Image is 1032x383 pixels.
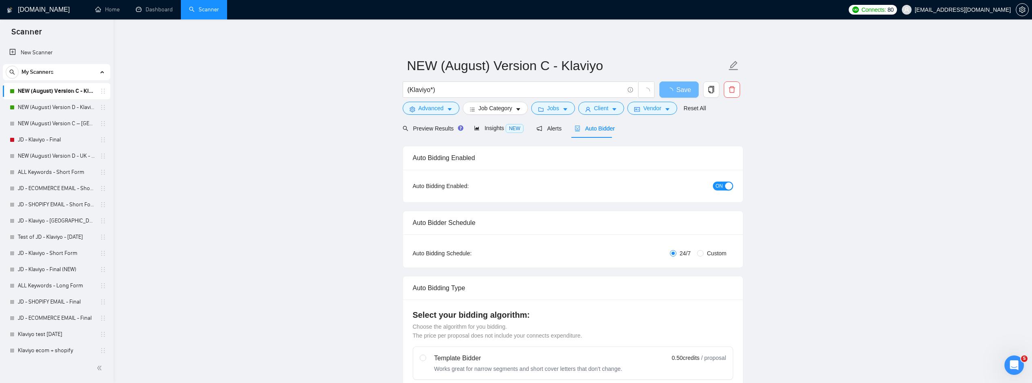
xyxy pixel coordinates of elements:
[628,87,633,92] span: info-circle
[728,60,739,71] span: edit
[100,169,106,175] span: holder
[100,185,106,192] span: holder
[18,148,95,164] a: NEW (August) Version D - UK - Klaviyo
[100,234,106,240] span: holder
[447,106,453,112] span: caret-down
[536,125,562,132] span: Alerts
[457,124,464,132] div: Tooltip anchor
[407,56,727,76] input: Scanner name...
[665,106,670,112] span: caret-down
[1016,6,1029,13] a: setting
[676,249,694,258] span: 24/7
[403,102,459,115] button: settingAdvancedcaret-down
[6,69,18,75] span: search
[1004,355,1024,375] iframe: Intercom live chat
[1021,355,1028,362] span: 5
[18,229,95,245] a: Test of JD - Klaviyo - [DATE]
[659,81,699,98] button: Save
[703,81,719,98] button: copy
[463,102,528,115] button: barsJob Categorycaret-down
[716,182,723,190] span: ON
[474,125,524,131] span: Insights
[18,261,95,278] a: JD - Klaviyo - Final (NEW)
[100,315,106,321] span: holder
[100,201,106,208] span: holder
[100,120,106,127] span: holder
[634,106,640,112] span: idcard
[701,354,726,362] span: / proposal
[413,276,733,300] div: Auto Bidding Type
[852,6,859,13] img: upwork-logo.png
[18,132,95,148] a: JD - Klaviyo - Final
[9,45,104,61] a: New Scanner
[413,249,519,258] div: Auto Bidding Schedule:
[100,282,106,289] span: holder
[531,102,575,115] button: folderJobscaret-down
[18,116,95,132] a: NEW (August) Version C – [GEOGRAPHIC_DATA] - Klaviyo
[18,99,95,116] a: NEW (August) Version D - Klaviyo
[97,364,105,372] span: double-left
[413,146,733,169] div: Auto Bidding Enabled
[18,164,95,180] a: ALL Keywords - Short Form
[413,309,733,321] h4: Select your bidding algorithm:
[861,5,886,14] span: Connects:
[100,137,106,143] span: holder
[18,213,95,229] a: JD - Klaviyo - [GEOGRAPHIC_DATA] - only
[672,353,699,362] span: 0.50 credits
[536,126,542,131] span: notification
[403,125,461,132] span: Preview Results
[7,4,13,17] img: logo
[704,249,729,258] span: Custom
[100,104,106,111] span: holder
[667,88,676,94] span: loading
[1016,6,1028,13] span: setting
[100,153,106,159] span: holder
[100,218,106,224] span: holder
[410,106,415,112] span: setting
[418,104,444,113] span: Advanced
[18,83,95,99] a: NEW (August) Version C - Klaviyo
[724,81,740,98] button: delete
[18,326,95,342] a: Klaviyo test [DATE]
[95,6,120,13] a: homeHome
[904,7,910,13] span: user
[408,85,624,95] input: Search Freelance Jobs...
[434,353,622,363] div: Template Bidder
[888,5,894,14] span: 80
[100,250,106,257] span: holder
[18,278,95,294] a: ALL Keywords - Long Form
[18,310,95,326] a: JD - ECOMMERCE EMAIL - Final
[100,299,106,305] span: holder
[18,342,95,359] a: Klaviyo ecom + shopify
[18,294,95,310] a: JD - SHOPIFY EMAIL - Final
[6,66,19,79] button: search
[100,88,106,94] span: holder
[643,104,661,113] span: Vendor
[100,347,106,354] span: holder
[403,126,408,131] span: search
[18,197,95,213] a: JD - SHOPIFY EMAIL - Short Form
[562,106,568,112] span: caret-down
[413,211,733,234] div: Auto Bidder Schedule
[3,45,110,61] li: New Scanner
[18,180,95,197] a: JD - ECOMMERCE EMAIL - Short Form
[594,104,609,113] span: Client
[538,106,544,112] span: folder
[575,126,580,131] span: robot
[413,182,519,190] div: Auto Bidding Enabled:
[1016,3,1029,16] button: setting
[578,102,624,115] button: userClientcaret-down
[18,245,95,261] a: JD - Klaviyo - Short Form
[515,106,521,112] span: caret-down
[413,323,582,339] span: Choose the algorithm for you bidding. The price per proposal does not include your connects expen...
[100,266,106,273] span: holder
[627,102,677,115] button: idcardVendorcaret-down
[676,85,691,95] span: Save
[611,106,617,112] span: caret-down
[189,6,219,13] a: searchScanner
[724,86,740,93] span: delete
[506,124,524,133] span: NEW
[575,125,615,132] span: Auto Bidder
[100,331,106,338] span: holder
[474,125,480,131] span: area-chart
